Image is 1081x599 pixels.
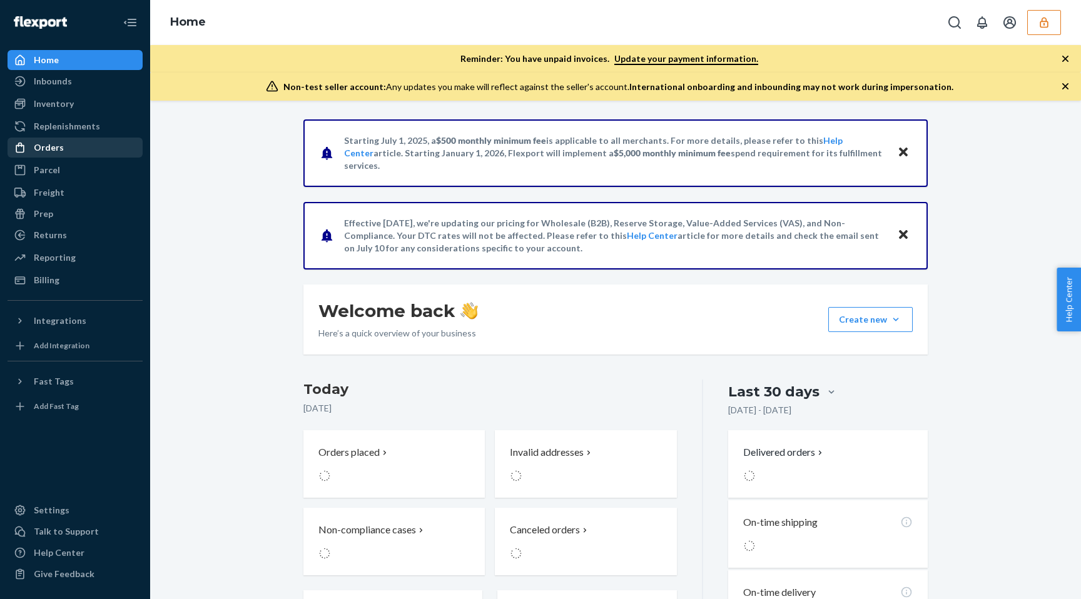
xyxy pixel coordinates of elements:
button: Close [895,226,911,244]
a: Help Center [627,230,678,241]
span: International onboarding and inbounding may not work during impersonation. [629,81,953,92]
a: Update your payment information. [614,53,758,65]
a: Home [170,15,206,29]
span: $5,000 monthly minimum fee [614,148,731,158]
p: Effective [DATE], we're updating our pricing for Wholesale (B2B), Reserve Storage, Value-Added Se... [344,217,885,254]
div: Replenishments [34,120,100,133]
a: Add Fast Tag [8,396,143,416]
button: Fast Tags [8,371,143,391]
div: Billing [34,274,59,286]
a: Replenishments [8,116,143,136]
a: Inventory [8,94,143,114]
button: Integrations [8,311,143,331]
button: Invalid addresses [495,430,676,498]
img: hand-wave emoji [460,302,478,320]
button: Non-compliance cases [303,508,485,575]
div: Give Feedback [34,568,94,580]
div: Integrations [34,315,86,327]
div: Help Center [34,546,84,559]
button: Open account menu [997,10,1022,35]
div: Any updates you make will reflect against the seller's account. [283,81,953,93]
div: Prep [34,208,53,220]
button: Open notifications [970,10,995,35]
img: Flexport logo [14,16,67,29]
div: Freight [34,186,64,199]
button: Create new [828,307,913,332]
button: Delivered orders [743,445,825,460]
a: Orders [8,138,143,158]
p: Non-compliance cases [318,523,416,537]
a: Returns [8,225,143,245]
ol: breadcrumbs [160,4,216,41]
div: Settings [34,504,69,516]
p: Invalid addresses [510,445,584,460]
div: Talk to Support [34,525,99,538]
a: Prep [8,204,143,224]
a: Inbounds [8,71,143,91]
div: Returns [34,229,67,241]
p: Here’s a quick overview of your business [318,327,478,340]
p: Orders placed [318,445,380,460]
span: $500 monthly minimum fee [436,135,546,146]
p: On-time shipping [743,515,818,530]
a: Parcel [8,160,143,180]
div: Inventory [34,98,74,110]
button: Help Center [1057,268,1081,331]
div: Parcel [34,164,60,176]
div: Fast Tags [34,375,74,388]
div: Home [34,54,59,66]
button: Close [895,144,911,162]
a: Settings [8,500,143,520]
h3: Today [303,380,677,400]
a: Freight [8,183,143,203]
p: [DATE] - [DATE] [728,404,791,416]
p: Canceled orders [510,523,580,537]
a: Home [8,50,143,70]
div: Last 30 days [728,382,820,401]
div: Reporting [34,251,76,264]
p: Starting July 1, 2025, a is applicable to all merchants. For more details, please refer to this a... [344,134,885,172]
p: Reminder: You have unpaid invoices. [460,53,758,65]
button: Open Search Box [942,10,967,35]
p: [DATE] [303,402,677,415]
button: Canceled orders [495,508,676,575]
h1: Welcome back [318,299,478,322]
button: Give Feedback [8,564,143,584]
div: Orders [34,141,64,154]
button: Orders placed [303,430,485,498]
a: Help Center [8,543,143,563]
a: Add Integration [8,336,143,356]
a: Talk to Support [8,521,143,541]
span: Non-test seller account: [283,81,386,92]
a: Billing [8,270,143,290]
button: Close Navigation [118,10,143,35]
a: Reporting [8,248,143,268]
div: Add Integration [34,340,89,351]
div: Inbounds [34,75,72,88]
div: Add Fast Tag [34,401,79,411]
